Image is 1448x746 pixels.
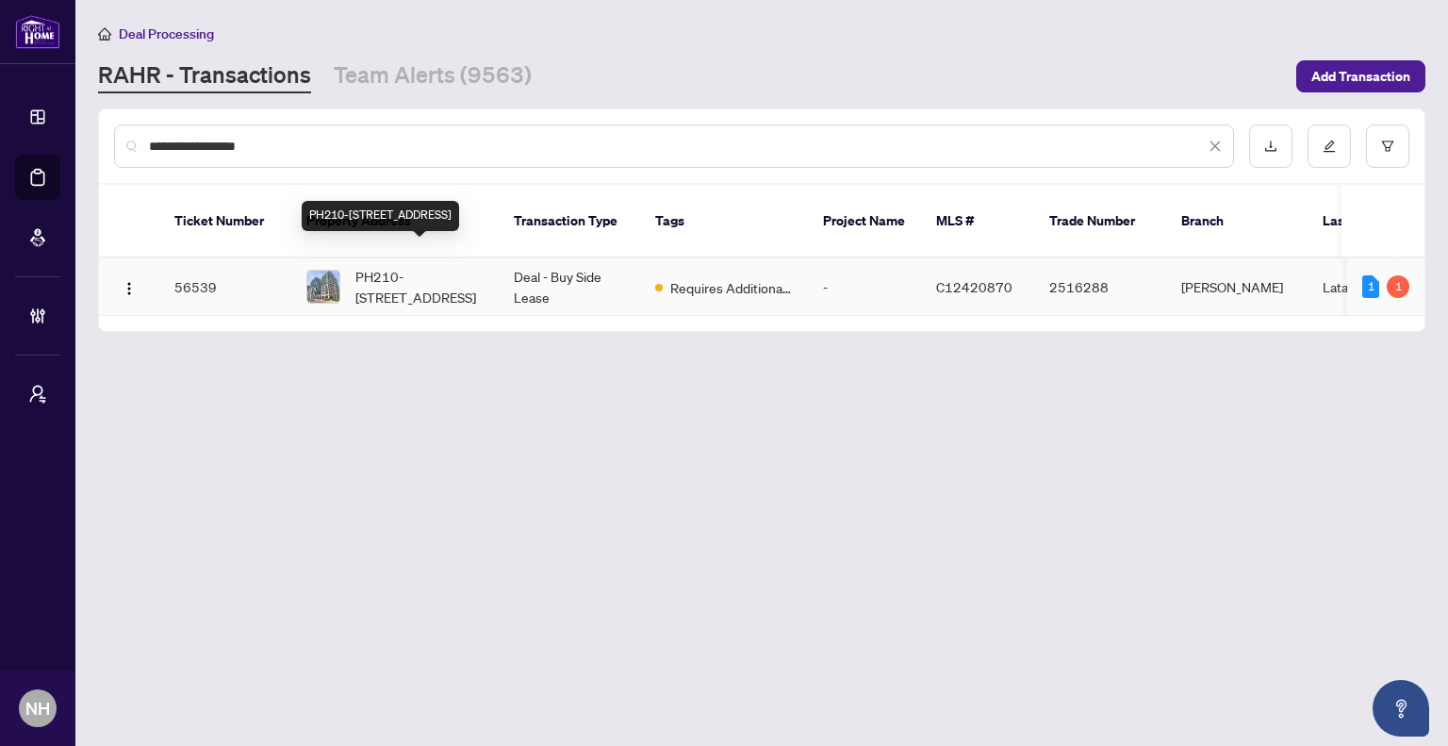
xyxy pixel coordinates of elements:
span: Deal Processing [119,25,214,42]
a: Team Alerts (9563) [334,59,532,93]
span: home [98,27,111,41]
td: Deal - Buy Side Lease [499,258,640,316]
div: 1 [1362,275,1379,298]
th: Branch [1166,185,1308,258]
button: download [1249,124,1292,168]
span: download [1264,140,1277,153]
th: Property Address [291,185,499,258]
td: [PERSON_NAME] [1166,258,1308,316]
span: close [1209,140,1222,153]
button: filter [1366,124,1409,168]
th: Project Name [808,185,921,258]
span: NH [25,695,50,721]
span: Add Transaction [1311,61,1410,91]
span: filter [1381,140,1394,153]
a: RAHR - Transactions [98,59,311,93]
span: C12420870 [936,278,1012,295]
th: Tags [640,185,808,258]
div: 1 [1387,275,1409,298]
span: Requires Additional Docs [670,277,793,298]
td: 2516288 [1034,258,1166,316]
span: PH210-[STREET_ADDRESS] [355,266,484,307]
button: edit [1308,124,1351,168]
div: PH210-[STREET_ADDRESS] [302,201,459,231]
th: MLS # [921,185,1034,258]
button: Open asap [1373,680,1429,737]
img: logo [15,14,60,49]
td: - [808,258,921,316]
img: Logo [122,281,137,296]
img: thumbnail-img [307,271,339,303]
span: user-switch [28,385,47,404]
button: Add Transaction [1296,60,1425,92]
button: Logo [114,272,144,302]
th: Ticket Number [159,185,291,258]
th: Transaction Type [499,185,640,258]
span: edit [1323,140,1336,153]
th: Trade Number [1034,185,1166,258]
td: 56539 [159,258,291,316]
